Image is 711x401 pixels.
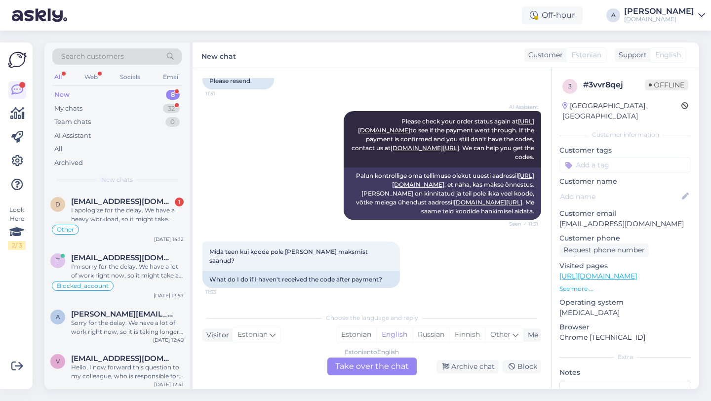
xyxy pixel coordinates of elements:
[524,330,538,340] div: Me
[645,80,688,90] span: Offline
[57,227,74,233] span: Other
[436,360,499,373] div: Archive chat
[559,208,691,219] p: Customer email
[568,82,572,90] span: 3
[71,197,174,206] span: Dace72@inbox.lv
[559,261,691,271] p: Visited pages
[376,327,412,342] div: English
[490,330,511,339] span: Other
[559,233,691,243] p: Customer phone
[583,79,645,91] div: # 3vvr8qej
[8,50,27,69] img: Askly Logo
[154,236,184,243] div: [DATE] 14:12
[501,103,538,111] span: AI Assistant
[205,90,242,97] span: 11:51
[56,257,60,264] span: t
[615,50,647,60] div: Support
[559,158,691,172] input: Add a tag
[559,272,637,281] a: [URL][DOMAIN_NAME]
[71,319,184,336] div: Sorry for the delay. We have a lot of work right now, so it is taking longer to send orders. Your...
[522,6,583,24] div: Off-hour
[54,131,91,141] div: AI Assistant
[559,243,649,257] div: Request phone number
[391,144,459,152] a: [DOMAIN_NAME][URL]
[205,288,242,296] span: 11:53
[449,327,485,342] div: Finnish
[559,322,691,332] p: Browser
[559,145,691,156] p: Customer tags
[154,292,184,299] div: [DATE] 13:57
[344,167,541,220] div: Palun kontrollige oma tellimuse olekut uuesti aadressil , et näha, kas makse õnnestus. [PERSON_NA...
[71,253,174,262] span: toomas.skitin@gmail.com
[71,363,184,381] div: Hello, I now forward this question to my colleague, who is responsible for this. The reply will b...
[54,104,82,114] div: My chats
[559,367,691,378] p: Notes
[154,381,184,388] div: [DATE] 12:41
[202,271,400,288] div: What do I do if I haven't received the code after payment?
[524,50,563,60] div: Customer
[118,71,142,83] div: Socials
[71,206,184,224] div: I apologize for the delay. We have a heavy workload, so it might take longer to fulfill orders. Y...
[202,330,229,340] div: Visitor
[624,7,705,23] a: [PERSON_NAME][DOMAIN_NAME]
[559,176,691,187] p: Customer name
[163,104,180,114] div: 32
[345,348,399,357] div: Estonian to English
[101,175,133,184] span: New chats
[624,7,694,15] div: [PERSON_NAME]
[56,358,60,365] span: v
[54,90,70,100] div: New
[209,248,369,264] span: Mida teen kui koode pole [PERSON_NAME] maksmist saanud?
[71,262,184,280] div: I'm sorry for the delay. We have a lot of work right now, so it might take a bit longer to send y...
[571,50,601,60] span: Estonian
[562,101,681,121] div: [GEOGRAPHIC_DATA], [GEOGRAPHIC_DATA]
[327,358,417,375] div: Take over the chat
[54,117,91,127] div: Team chats
[161,71,182,83] div: Email
[71,310,174,319] span: artur.nabi@mail.ru
[71,354,174,363] span: vetal1590@gmail.com
[8,241,26,250] div: 2 / 3
[559,284,691,293] p: See more ...
[655,50,681,60] span: English
[560,191,680,202] input: Add name
[352,118,536,160] span: Please check your order status again at to see if the payment went through. If the payment is con...
[503,360,541,373] div: Block
[559,308,691,318] p: [MEDICAL_DATA]
[606,8,620,22] div: A
[559,353,691,361] div: Extra
[61,51,124,62] span: Search customers
[175,198,184,206] div: 1
[336,327,376,342] div: Estonian
[165,117,180,127] div: 0
[624,15,694,23] div: [DOMAIN_NAME]
[55,200,60,208] span: D
[54,144,63,154] div: All
[202,73,274,89] div: Please resend.
[559,219,691,229] p: [EMAIL_ADDRESS][DOMAIN_NAME]
[52,71,64,83] div: All
[56,313,60,321] span: a
[153,336,184,344] div: [DATE] 12:49
[82,71,100,83] div: Web
[166,90,180,100] div: 8
[201,48,236,62] label: New chat
[54,158,83,168] div: Archived
[57,283,109,289] span: Blocked_account
[8,205,26,250] div: Look Here
[202,314,541,322] div: Choose the language and reply
[559,130,691,139] div: Customer information
[412,327,449,342] div: Russian
[237,329,268,340] span: Estonian
[559,297,691,308] p: Operating system
[501,220,538,228] span: Seen ✓ 11:51
[559,332,691,343] p: Chrome [TECHNICAL_ID]
[454,199,522,206] a: [DOMAIN_NAME][URL]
